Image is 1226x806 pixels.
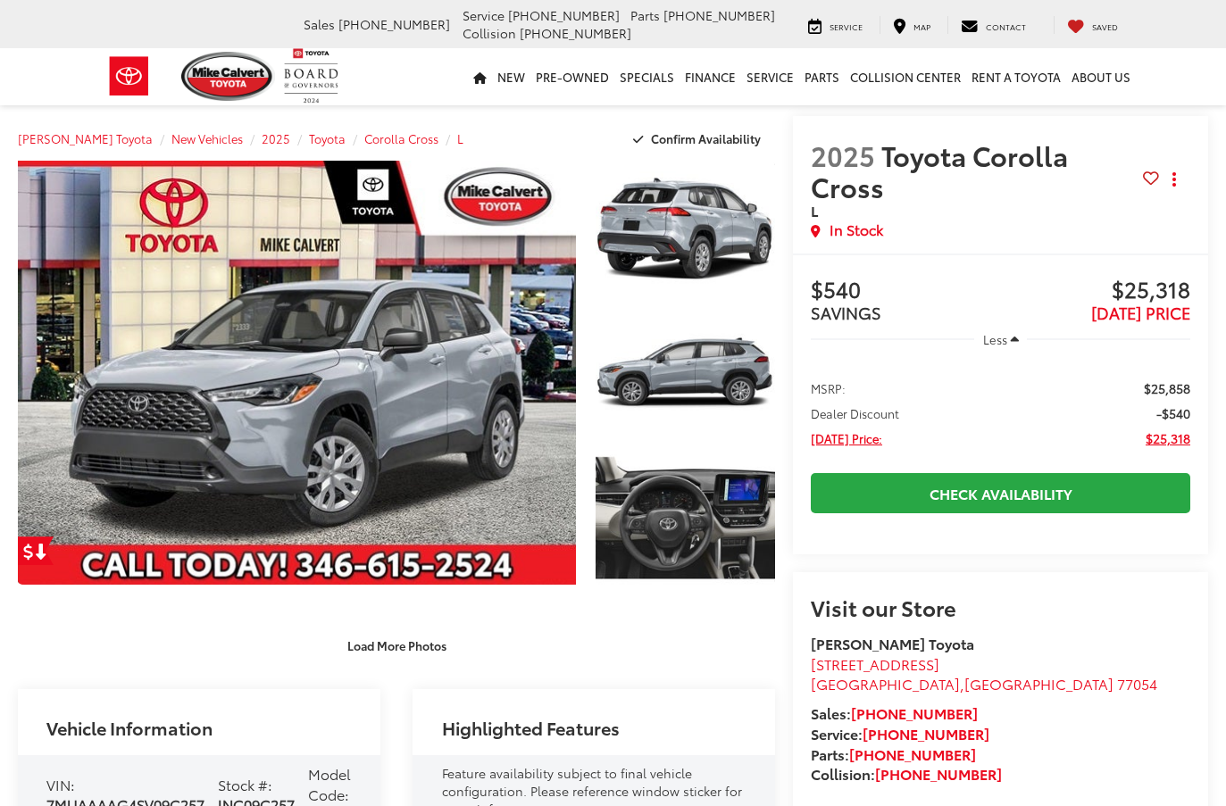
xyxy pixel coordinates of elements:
[309,130,346,146] a: Toyota
[594,448,777,586] img: 2025 Toyota Corolla Cross L
[849,744,976,764] a: [PHONE_NUMBER]
[530,48,614,105] a: Pre-Owned
[811,136,1068,205] span: Toyota Corolla Cross
[811,723,989,744] strong: Service:
[171,130,243,146] a: New Vehicles
[1117,673,1157,694] span: 77054
[1091,301,1190,324] span: [DATE] PRICE
[651,130,761,146] span: Confirm Availability
[811,633,974,653] strong: [PERSON_NAME] Toyota
[1144,379,1190,397] span: $25,858
[1159,164,1190,195] button: Actions
[18,536,54,565] a: Get Price Drop Alert
[1156,404,1190,422] span: -$540
[181,52,276,101] img: Mike Calvert Toyota
[799,48,845,105] a: Parts
[986,21,1026,32] span: Contact
[811,404,899,422] span: Dealer Discount
[520,24,631,42] span: [PHONE_NUMBER]
[614,48,680,105] a: Specials
[364,130,438,146] a: Corolla Cross
[338,15,450,33] span: [PHONE_NUMBER]
[262,130,290,146] a: 2025
[811,379,846,397] span: MSRP:
[1092,21,1118,32] span: Saved
[46,718,213,737] h2: Vehicle Information
[811,429,882,447] span: [DATE] Price:
[594,303,777,442] img: 2025 Toyota Corolla Cross L
[811,136,875,174] span: 2025
[795,16,876,34] a: Service
[96,47,163,105] img: Toyota
[811,673,1157,694] span: ,
[811,744,976,764] strong: Parts:
[218,774,272,794] span: Stock #:
[811,653,939,674] span: [STREET_ADDRESS]
[623,123,776,154] button: Confirm Availability
[811,473,1190,513] a: Check Availability
[663,6,775,24] span: [PHONE_NUMBER]
[811,673,960,694] span: [GEOGRAPHIC_DATA]
[596,450,775,585] a: Expand Photo 3
[830,220,883,240] span: In Stock
[811,763,1002,784] strong: Collision:
[463,24,516,42] span: Collision
[442,718,620,737] h2: Highlighted Features
[875,763,1002,784] a: [PHONE_NUMBER]
[974,323,1028,355] button: Less
[811,200,818,220] span: L
[18,161,576,585] a: Expand Photo 0
[983,331,1007,347] span: Less
[741,48,799,105] a: Service
[594,159,777,297] img: 2025 Toyota Corolla Cross L
[863,723,989,744] a: [PHONE_NUMBER]
[308,763,351,804] span: Model Code:
[457,130,463,146] a: L
[811,595,1190,619] h2: Visit our Store
[508,6,620,24] span: [PHONE_NUMBER]
[851,702,978,723] a: [PHONE_NUMBER]
[913,21,930,32] span: Map
[596,305,775,440] a: Expand Photo 2
[1172,172,1176,187] span: dropdown dots
[947,16,1039,34] a: Contact
[830,21,863,32] span: Service
[463,6,505,24] span: Service
[966,48,1066,105] a: Rent a Toyota
[13,160,581,586] img: 2025 Toyota Corolla Cross L
[1146,429,1190,447] span: $25,318
[845,48,966,105] a: Collision Center
[811,301,881,324] span: SAVINGS
[596,161,775,295] a: Expand Photo 1
[1066,48,1136,105] a: About Us
[335,630,459,661] button: Load More Photos
[492,48,530,105] a: New
[811,653,1157,694] a: [STREET_ADDRESS] [GEOGRAPHIC_DATA],[GEOGRAPHIC_DATA] 77054
[630,6,660,24] span: Parts
[880,16,944,34] a: Map
[811,278,1000,304] span: $540
[468,48,492,105] a: Home
[964,673,1113,694] span: [GEOGRAPHIC_DATA]
[18,130,153,146] a: [PERSON_NAME] Toyota
[1054,16,1131,34] a: My Saved Vehicles
[1001,278,1190,304] span: $25,318
[811,702,978,723] strong: Sales:
[46,774,75,794] span: VIN:
[680,48,741,105] a: Finance
[304,15,335,33] span: Sales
